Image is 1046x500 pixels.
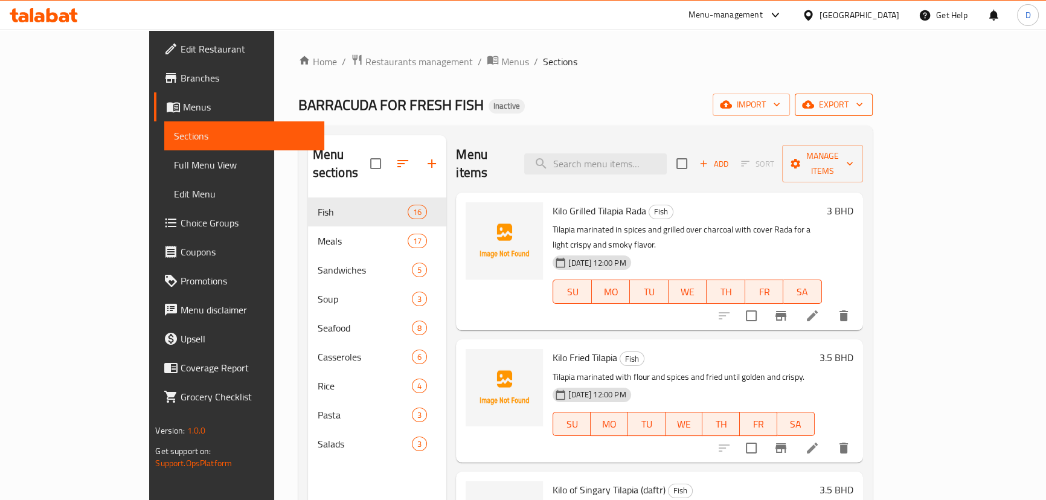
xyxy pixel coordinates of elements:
[739,435,764,461] span: Select to update
[733,155,782,173] span: Select section first
[466,349,543,426] img: Kilo Fried Tilapia
[308,371,447,400] div: Rice4
[298,54,873,69] nav: breadcrumb
[592,280,630,304] button: MO
[181,389,314,404] span: Grocery Checklist
[1025,8,1030,22] span: D
[558,283,586,301] span: SU
[745,415,772,433] span: FR
[489,99,525,114] div: Inactive
[308,313,447,342] div: Seafood8
[412,351,426,363] span: 6
[668,484,693,498] div: Fish
[553,412,591,436] button: SU
[777,412,815,436] button: SA
[620,351,644,366] div: Fish
[318,379,412,393] span: Rice
[308,255,447,284] div: Sandwiches5
[313,146,371,182] h2: Menu sections
[695,155,733,173] span: Add item
[412,263,427,277] div: items
[829,301,858,330] button: delete
[669,280,707,304] button: WE
[553,222,821,252] p: Tilapia marinated in spices and grilled over charcoal with cover Rada for a light crispy and smok...
[673,283,702,301] span: WE
[750,283,778,301] span: FR
[412,322,426,334] span: 8
[174,158,314,172] span: Full Menu View
[408,236,426,247] span: 17
[164,150,324,179] a: Full Menu View
[181,216,314,230] span: Choice Groups
[187,423,206,438] span: 1.0.0
[739,303,764,329] span: Select to update
[707,415,735,433] span: TH
[154,34,324,63] a: Edit Restaurant
[412,408,427,422] div: items
[412,409,426,421] span: 3
[412,379,427,393] div: items
[308,400,447,429] div: Pasta3
[553,280,591,304] button: SU
[363,151,388,176] span: Select all sections
[154,266,324,295] a: Promotions
[351,54,473,69] a: Restaurants management
[820,481,853,498] h6: 3.5 BHD
[487,54,529,69] a: Menus
[154,92,324,121] a: Menus
[318,263,412,277] div: Sandwiches
[183,100,314,114] span: Menus
[501,54,529,69] span: Menus
[298,91,484,118] span: BARRACUDA FOR FRESH FISH
[707,280,745,304] button: TH
[591,412,628,436] button: MO
[669,484,692,498] span: Fish
[342,54,346,69] li: /
[670,415,698,433] span: WE
[308,226,447,255] div: Meals17
[155,423,185,438] span: Version:
[412,437,427,451] div: items
[181,332,314,346] span: Upsell
[318,408,412,422] div: Pasta
[722,97,780,112] span: import
[666,412,703,436] button: WE
[181,274,314,288] span: Promotions
[745,280,783,304] button: FR
[308,429,447,458] div: Salads3
[412,380,426,392] span: 4
[792,149,853,179] span: Manage items
[154,324,324,353] a: Upsell
[466,202,543,280] img: Kilo Grilled Tilapia Rada
[408,234,427,248] div: items
[524,153,667,175] input: search
[154,237,324,266] a: Coupons
[412,293,426,305] span: 3
[820,349,853,366] h6: 3.5 BHD
[181,71,314,85] span: Branches
[713,94,790,116] button: import
[164,121,324,150] a: Sections
[318,234,408,248] div: Meals
[388,149,417,178] span: Sort sections
[154,353,324,382] a: Coverage Report
[181,42,314,56] span: Edit Restaurant
[635,283,663,301] span: TU
[154,208,324,237] a: Choice Groups
[829,434,858,463] button: delete
[318,350,412,364] div: Casseroles
[318,437,412,451] span: Salads
[164,179,324,208] a: Edit Menu
[782,145,863,182] button: Manage items
[740,412,777,436] button: FR
[804,97,863,112] span: export
[412,438,426,450] span: 3
[563,257,630,269] span: [DATE] 12:00 PM
[181,303,314,317] span: Menu disclaimer
[649,205,673,219] div: Fish
[308,342,447,371] div: Casseroles6
[630,280,668,304] button: TU
[318,321,412,335] span: Seafood
[820,8,899,22] div: [GEOGRAPHIC_DATA]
